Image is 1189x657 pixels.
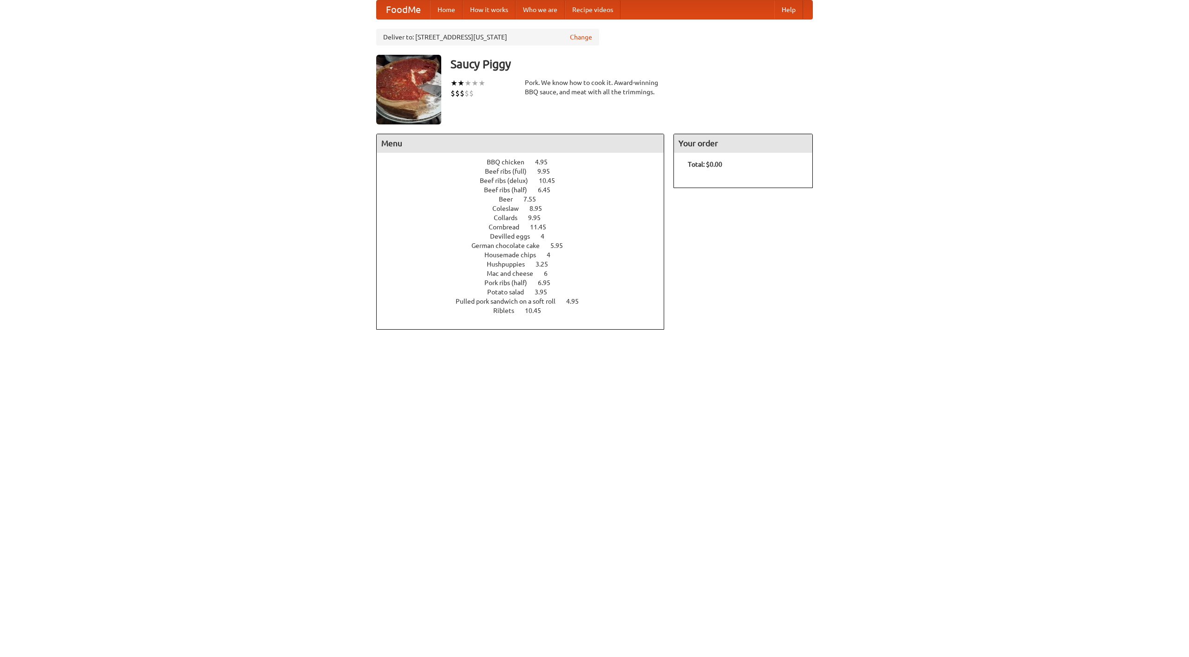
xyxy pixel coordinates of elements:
a: Hushpuppies 3.25 [487,260,565,268]
li: $ [469,88,474,98]
li: $ [455,88,460,98]
span: 9.95 [528,214,550,221]
span: 5.95 [550,242,572,249]
li: ★ [451,78,457,88]
span: Beer [499,195,522,203]
span: 3.25 [536,260,557,268]
a: Pulled pork sandwich on a soft roll 4.95 [456,298,596,305]
span: 7.55 [523,195,545,203]
a: Beef ribs (half) 6.45 [484,186,568,194]
span: 4 [541,233,554,240]
span: Devilled eggs [490,233,539,240]
li: ★ [464,78,471,88]
span: 4 [547,251,560,259]
span: 6.45 [538,186,560,194]
h3: Saucy Piggy [451,55,813,73]
a: Beer 7.55 [499,195,553,203]
img: angular.jpg [376,55,441,124]
a: FoodMe [377,0,430,19]
a: Housemade chips 4 [484,251,568,259]
span: Coleslaw [492,205,528,212]
a: German chocolate cake 5.95 [471,242,580,249]
a: Devilled eggs 4 [490,233,562,240]
a: BBQ chicken 4.95 [487,158,565,166]
span: Beef ribs (half) [484,186,536,194]
a: Cornbread 11.45 [489,223,563,231]
a: Who we are [516,0,565,19]
span: Cornbread [489,223,529,231]
li: ★ [478,78,485,88]
span: BBQ chicken [487,158,534,166]
span: Potato salad [487,288,533,296]
a: Home [430,0,463,19]
span: Riblets [493,307,523,314]
a: Recipe videos [565,0,621,19]
a: Collards 9.95 [494,214,558,221]
span: Pulled pork sandwich on a soft roll [456,298,565,305]
li: $ [464,88,469,98]
li: $ [451,88,455,98]
a: How it works [463,0,516,19]
span: 6.95 [538,279,560,286]
span: 3.95 [535,288,556,296]
span: 4.95 [535,158,557,166]
h4: Menu [377,134,664,153]
a: Coleslaw 8.95 [492,205,559,212]
span: 11.45 [530,223,555,231]
a: Riblets 10.45 [493,307,558,314]
a: Pork ribs (half) 6.95 [484,279,568,286]
li: ★ [471,78,478,88]
span: 10.45 [525,307,550,314]
a: Change [570,33,592,42]
span: 6 [544,270,557,277]
span: Housemade chips [484,251,545,259]
span: Hushpuppies [487,260,534,268]
b: Total: $0.00 [688,161,722,168]
span: 8.95 [529,205,551,212]
div: Pork. We know how to cook it. Award-winning BBQ sauce, and meat with all the trimmings. [525,78,664,97]
span: Collards [494,214,527,221]
li: $ [460,88,464,98]
span: 10.45 [539,177,564,184]
a: Beef ribs (delux) 10.45 [480,177,572,184]
a: Potato salad 3.95 [487,288,564,296]
span: 4.95 [566,298,588,305]
a: Mac and cheese 6 [487,270,565,277]
span: Pork ribs (half) [484,279,536,286]
span: Mac and cheese [487,270,542,277]
a: Beef ribs (full) 9.95 [485,168,567,175]
span: Beef ribs (full) [485,168,536,175]
h4: Your order [674,134,812,153]
div: Deliver to: [STREET_ADDRESS][US_STATE] [376,29,599,46]
span: German chocolate cake [471,242,549,249]
span: 9.95 [537,168,559,175]
a: Help [774,0,803,19]
span: Beef ribs (delux) [480,177,537,184]
li: ★ [457,78,464,88]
